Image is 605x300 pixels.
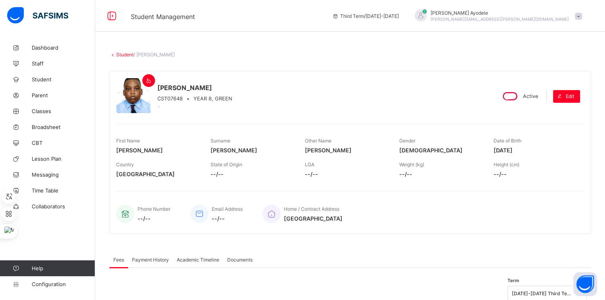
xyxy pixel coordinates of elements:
span: State of Origin [211,162,242,167]
span: Height (cm) [494,162,519,167]
span: Dashboard [32,44,95,51]
span: Active [523,93,538,99]
span: session/term information [332,13,399,19]
span: Staff [32,60,95,67]
span: CST07648 [157,96,183,102]
span: Fees [113,257,124,263]
span: Payment History [132,257,169,263]
div: • [157,96,232,102]
span: / [PERSON_NAME] [134,52,175,58]
span: Lesson Plan [32,156,95,162]
span: Term [507,278,519,283]
span: Collaborators [32,203,95,210]
span: CBT [32,140,95,146]
span: Edit [566,93,574,99]
span: Time Table [32,187,95,194]
span: Student Management [131,13,195,21]
div: SolomonAyodele [407,10,586,23]
span: Configuration [32,281,95,287]
span: Surname [211,138,230,144]
span: [DATE] [494,147,576,154]
span: Messaging [32,171,95,178]
span: Documents [227,257,253,263]
span: YEAR 8, GREEN [193,96,232,102]
span: [PERSON_NAME][EMAIL_ADDRESS][PERSON_NAME][DOMAIN_NAME] [431,17,569,21]
span: First Name [116,138,140,144]
div: [DATE]-[DATE] Third Term [512,290,572,296]
span: [PERSON_NAME] Ayodele [431,10,569,16]
span: Gender [399,138,415,144]
span: Academic Timeline [177,257,219,263]
span: [PERSON_NAME] [157,84,232,92]
span: [GEOGRAPHIC_DATA] [284,215,343,222]
span: --/-- [211,171,293,177]
span: Weight (kg) [399,162,424,167]
button: Open asap [573,272,597,296]
span: --/-- [305,171,387,177]
span: Date of Birth [494,138,521,144]
span: [PERSON_NAME] [116,147,199,154]
span: --/-- [212,215,243,222]
span: Classes [32,108,95,114]
span: Parent [32,92,95,98]
span: Student [32,76,95,83]
a: Student [116,52,134,58]
span: LGA [305,162,314,167]
img: safsims [7,7,68,24]
span: [PERSON_NAME] [305,147,387,154]
span: --/-- [138,215,170,222]
span: [GEOGRAPHIC_DATA] [116,171,199,177]
span: Country [116,162,134,167]
span: Other Name [305,138,331,144]
span: [PERSON_NAME] [211,147,293,154]
span: --/-- [399,171,482,177]
span: Phone Number [138,206,170,212]
span: --/-- [494,171,576,177]
span: Email Address [212,206,243,212]
span: Help [32,265,95,271]
span: Broadsheet [32,124,95,130]
span: Home / Contract Address [284,206,339,212]
span: [DEMOGRAPHIC_DATA] [399,147,482,154]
